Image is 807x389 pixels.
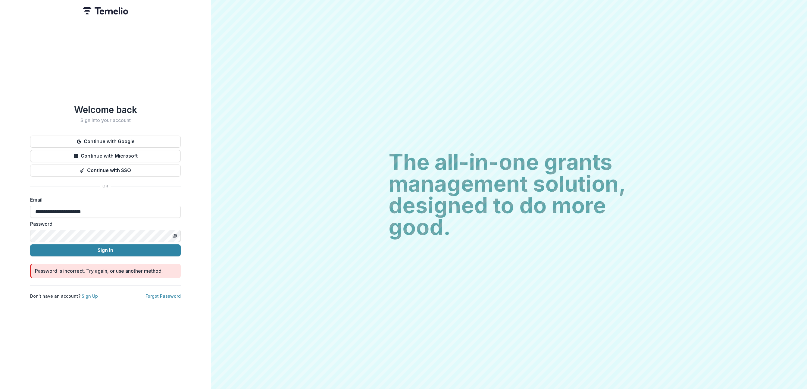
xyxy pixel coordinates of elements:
button: Toggle password visibility [170,231,180,241]
h2: Sign into your account [30,118,181,123]
a: Sign Up [82,293,98,299]
p: Don't have an account? [30,293,98,299]
button: Continue with Microsoft [30,150,181,162]
div: Password is incorrect. Try again, or use another method. [35,267,163,274]
label: Email [30,196,177,203]
a: Forgot Password [145,293,181,299]
button: Continue with SSO [30,165,181,177]
img: Temelio [83,7,128,14]
label: Password [30,220,177,227]
button: Sign In [30,244,181,256]
h1: Welcome back [30,104,181,115]
button: Continue with Google [30,136,181,148]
